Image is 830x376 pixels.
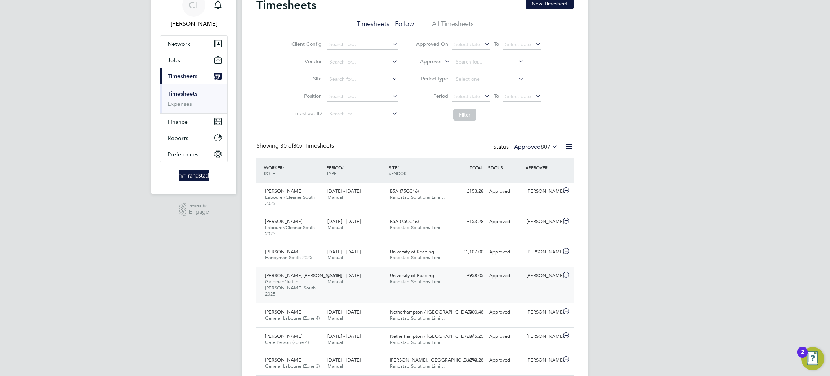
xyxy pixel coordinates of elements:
span: [PERSON_NAME] [265,188,302,194]
span: Preferences [168,151,198,158]
div: [PERSON_NAME] [524,185,561,197]
div: Showing [256,142,335,150]
span: Netherhampton / [GEOGRAPHIC_DATA]… [390,309,479,315]
span: Labourer/Cleaner South 2025 [265,194,315,206]
div: £875.25 [449,331,486,342]
button: Timesheets [160,68,227,84]
div: Status [493,142,559,152]
input: Search for... [327,57,398,67]
span: Select date [505,93,531,100]
label: Vendor [289,58,322,65]
button: Jobs [160,52,227,68]
div: £300.48 [449,306,486,318]
span: [DATE] - [DATE] [327,188,361,194]
span: Select date [454,41,480,48]
span: [DATE] - [DATE] [327,249,361,255]
div: STATUS [486,161,524,174]
span: Network [168,40,190,47]
label: Timesheet ID [289,110,322,117]
span: Select date [454,93,480,100]
span: [PERSON_NAME] [265,333,302,339]
div: [PERSON_NAME] [524,306,561,318]
label: Approved On [416,41,448,47]
span: Manual [327,194,343,200]
span: / [397,165,399,170]
input: Search for... [327,74,398,84]
div: 2 [801,352,804,362]
span: [DATE] - [DATE] [327,272,361,279]
label: Period [416,93,448,99]
span: Charlotte Lockeridge [160,19,228,28]
div: [PERSON_NAME] [524,246,561,258]
span: To [492,39,501,49]
div: Timesheets [160,84,227,113]
span: CL [189,0,199,10]
label: Approver [410,58,442,65]
span: Randstad Solutions Limi… [390,194,445,200]
span: Manual [327,363,343,369]
li: Timesheets I Follow [357,19,414,32]
div: PERIOD [325,161,387,180]
span: Gate Person (Zone 4) [265,339,309,345]
span: Timesheets [168,73,197,80]
div: £153.28 [449,216,486,228]
span: [DATE] - [DATE] [327,357,361,363]
span: [PERSON_NAME] [265,309,302,315]
span: [DATE] - [DATE] [327,333,361,339]
span: VENDOR [389,170,406,176]
span: Reports [168,135,188,141]
label: Period Type [416,75,448,82]
a: Go to home page [160,170,228,181]
span: / [282,165,284,170]
button: Filter [453,109,476,121]
div: SITE [387,161,449,180]
div: Approved [486,354,524,366]
span: General Labourer (Zone 4) [265,315,320,321]
span: General Labourer (Zone 3) [265,363,320,369]
a: Expenses [168,100,192,107]
span: ROLE [264,170,275,176]
span: Jobs [168,57,180,64]
span: 807 [541,143,550,150]
div: £1,107.00 [449,246,486,258]
button: Reports [160,130,227,146]
span: Labourer/Cleaner South 2025 [265,224,315,237]
span: Randstad Solutions Limi… [390,254,445,261]
span: University of Reading -… [390,272,442,279]
button: Network [160,36,227,52]
span: Engage [189,209,209,215]
span: [PERSON_NAME], [GEOGRAPHIC_DATA] [390,357,477,363]
button: Preferences [160,146,227,162]
div: Approved [486,270,524,282]
span: [PERSON_NAME] [PERSON_NAME] [265,272,341,279]
span: / [342,165,343,170]
span: Manual [327,224,343,231]
div: [PERSON_NAME] [524,216,561,228]
span: Manual [327,254,343,261]
span: [PERSON_NAME] [265,357,302,363]
span: Gateman/Traffic [PERSON_NAME] South 2025 [265,279,316,297]
div: £153.28 [449,185,486,197]
span: Randstad Solutions Limi… [390,224,445,231]
label: Site [289,75,322,82]
span: [PERSON_NAME] [265,249,302,255]
span: Select date [505,41,531,48]
div: Approved [486,246,524,258]
div: £958.05 [449,270,486,282]
label: Approved [514,143,558,150]
button: Open Resource Center, 2 new notifications [801,347,824,370]
span: University of Reading -… [390,249,442,255]
span: Randstad Solutions Limi… [390,339,445,345]
img: randstad-logo-retina.png [179,170,209,181]
a: Powered byEngage [179,203,209,217]
input: Search for... [327,92,398,102]
label: Client Config [289,41,322,47]
input: Search for... [327,109,398,119]
button: Finance [160,114,227,130]
span: Manual [327,315,343,321]
span: Netherhampton / [GEOGRAPHIC_DATA]… [390,333,479,339]
div: APPROVER [524,161,561,174]
input: Search for... [327,40,398,50]
span: Randstad Solutions Limi… [390,279,445,285]
span: Manual [327,279,343,285]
